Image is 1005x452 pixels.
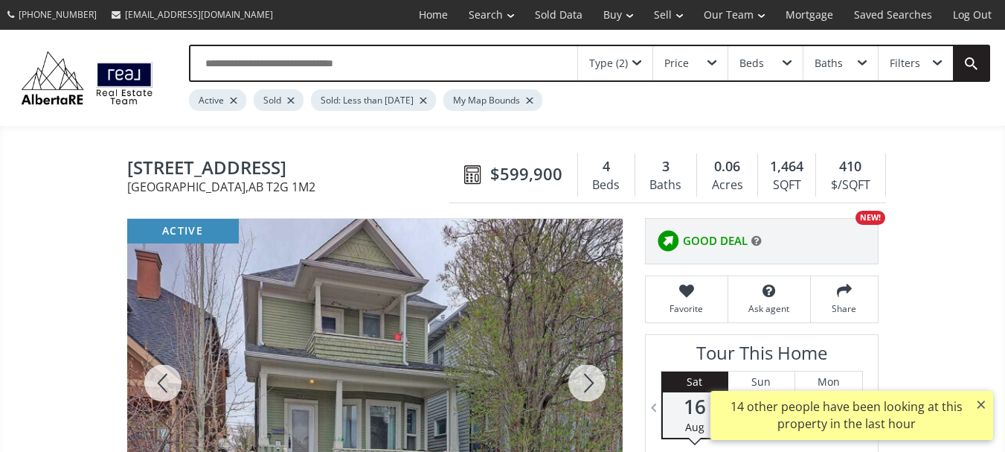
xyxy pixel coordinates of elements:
[653,226,683,256] img: rating icon
[311,89,436,111] div: Sold: Less than [DATE]
[490,162,562,185] span: $599,900
[765,174,808,197] div: SQFT
[855,211,885,225] div: NEW!
[254,89,304,111] div: Sold
[585,157,627,176] div: 4
[643,157,689,176] div: 3
[685,420,704,434] span: Aug
[969,391,993,418] button: ×
[728,372,794,392] div: Sun
[127,219,239,243] div: active
[664,58,689,69] div: Price
[683,233,748,249] span: GOOD DEAL
[663,396,727,417] span: 16
[127,158,457,181] span: 1012 19 Avenue SE
[823,157,877,176] div: 410
[189,89,246,111] div: Active
[704,174,750,197] div: Acres
[770,157,803,176] span: 1,464
[589,58,628,69] div: Type (2)
[585,174,627,197] div: Beds
[19,8,97,21] span: [PHONE_NUMBER]
[739,58,764,69] div: Beds
[661,343,863,371] h3: Tour This Home
[643,174,689,197] div: Baths
[818,302,870,315] span: Share
[718,398,975,433] div: 14 other people have been looking at this property in the last hour
[127,181,457,193] span: [GEOGRAPHIC_DATA] , AB T2G 1M2
[795,372,862,392] div: Mon
[125,8,273,21] span: [EMAIL_ADDRESS][DOMAIN_NAME]
[653,302,720,315] span: Favorite
[890,58,920,69] div: Filters
[104,1,280,28] a: [EMAIL_ADDRESS][DOMAIN_NAME]
[663,372,727,392] div: Sat
[823,174,877,197] div: $/SQFT
[704,157,750,176] div: 0.06
[15,48,159,108] img: Logo
[815,58,843,69] div: Baths
[443,89,542,111] div: My Map Bounds
[736,302,803,315] span: Ask agent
